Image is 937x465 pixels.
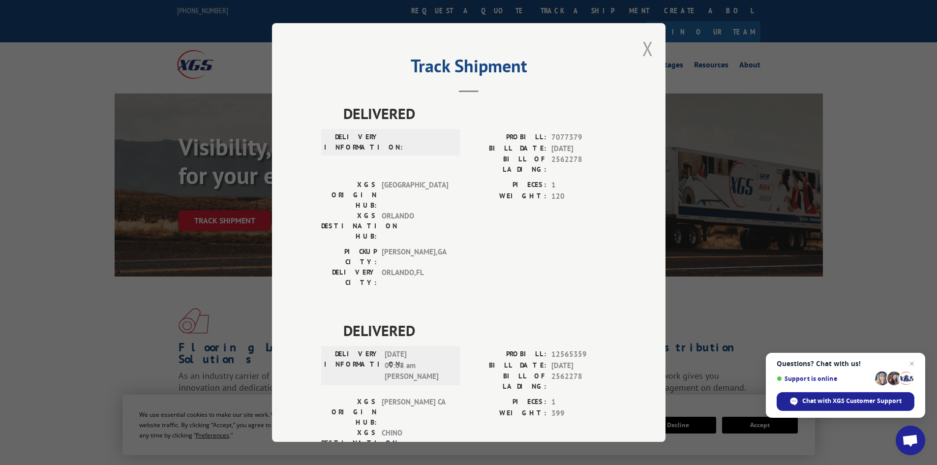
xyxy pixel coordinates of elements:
span: CHINO [382,428,448,459]
label: WEIGHT: [469,191,546,202]
span: Chat with XGS Customer Support [802,397,902,405]
span: DELIVERED [343,319,616,341]
label: XGS DESTINATION HUB: [321,211,377,242]
span: [PERSON_NAME] CA [382,397,448,428]
label: PROBILL: [469,349,546,360]
span: 1 [551,180,616,191]
label: DELIVERY CITY: [321,267,377,288]
span: Close chat [906,358,918,370]
label: BILL OF LADING: [469,371,546,392]
label: WEIGHT: [469,408,546,419]
span: 2562278 [551,371,616,392]
span: 120 [551,191,616,202]
span: 1 [551,397,616,408]
label: BILL DATE: [469,360,546,372]
label: PICKUP CITY: [321,247,377,267]
h2: Track Shipment [321,59,616,78]
label: BILL DATE: [469,143,546,155]
button: Close modal [642,35,653,62]
label: BILL OF LADING: [469,154,546,175]
span: 2562278 [551,154,616,175]
span: [DATE] 09:08 am [PERSON_NAME] [385,349,451,382]
span: ORLANDO , FL [382,267,448,288]
span: [DATE] [551,143,616,155]
div: Chat with XGS Customer Support [777,392,914,411]
label: XGS ORIGIN HUB: [321,180,377,211]
label: DELIVERY INFORMATION: [324,132,380,153]
label: DELIVERY INFORMATION: [324,349,380,382]
label: XGS DESTINATION HUB: [321,428,377,459]
div: Open chat [896,426,925,455]
span: 399 [551,408,616,419]
label: XGS ORIGIN HUB: [321,397,377,428]
span: [GEOGRAPHIC_DATA] [382,180,448,211]
span: 12565359 [551,349,616,360]
span: [PERSON_NAME] , GA [382,247,448,267]
span: Support is online [777,375,872,382]
label: PIECES: [469,397,546,408]
span: 7077379 [551,132,616,143]
span: Questions? Chat with us! [777,360,914,368]
label: PIECES: [469,180,546,191]
span: ORLANDO [382,211,448,242]
span: DELIVERED [343,102,616,124]
label: PROBILL: [469,132,546,143]
span: [DATE] [551,360,616,372]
